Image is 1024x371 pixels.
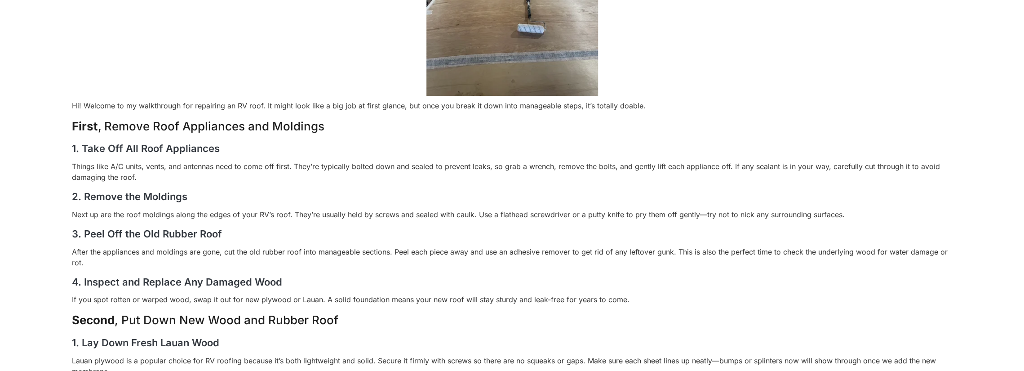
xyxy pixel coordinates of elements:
[72,161,952,183] p: Things like A/C units, vents, and antennas need to come off first. They’re typically bolted down ...
[72,190,952,204] h4: 2. Remove the Moldings
[72,313,115,327] strong: Second
[72,312,952,328] h3: , Put Down New Wood and Rubber Roof
[72,118,952,134] h3: , Remove Roof Appliances and Moldings
[72,119,98,133] strong: First
[72,142,952,156] h4: 1. Take Off All Roof Appliances
[72,275,952,289] h4: 4. Inspect and Replace Any Damaged Wood
[72,100,952,111] p: Hi! Welcome to my walkthrough for repairing an RV roof. It might look like a big job at first gla...
[72,209,952,220] p: Next up are the roof moldings along the edges of your RV’s roof. They’re usually held by screws a...
[72,336,952,350] h4: 1. Lay Down Fresh Lauan Wood
[72,227,952,241] h4: 3. Peel Off the Old Rubber Roof
[72,294,952,305] p: If you spot rotten or warped wood, swap it out for new plywood or Lauan. A solid foundation means...
[72,246,952,268] p: After the appliances and moldings are gone, cut the old rubber roof into manageable sections. Pee...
